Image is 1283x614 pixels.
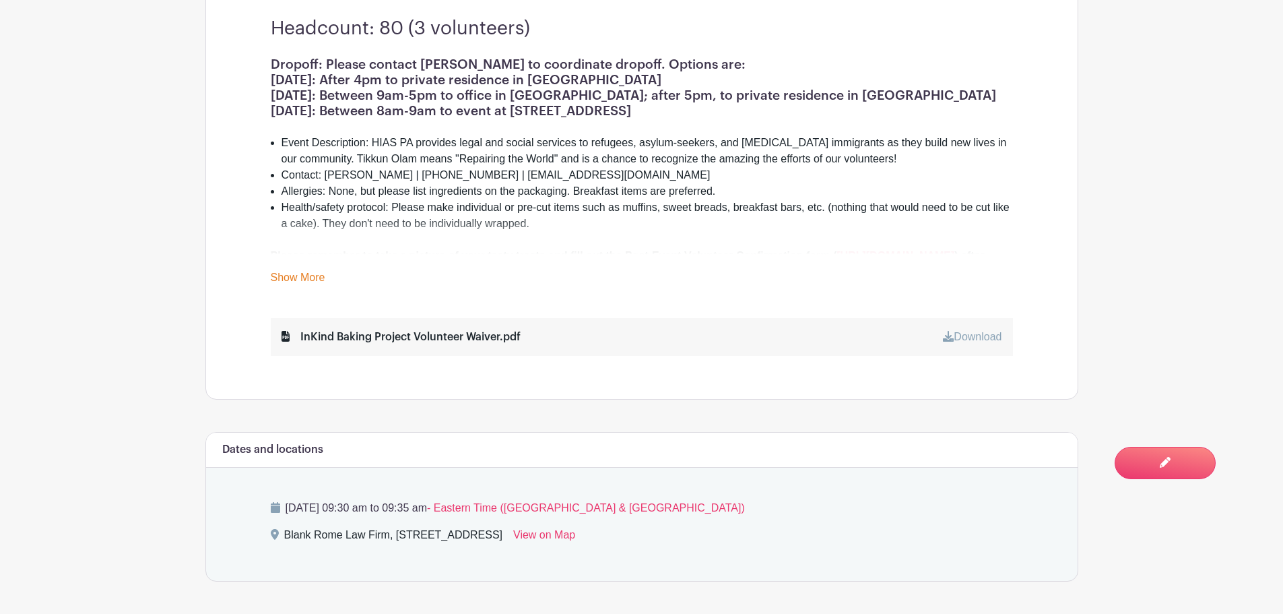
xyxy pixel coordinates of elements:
[282,183,1013,199] li: Allergies: None, but please list ingredients on the packaging. Breakfast items are preferred.
[271,500,1013,516] p: [DATE] 09:30 am to 09:35 am
[282,167,1013,183] li: Contact: [PERSON_NAME] | [PHONE_NUMBER] | [EMAIL_ADDRESS][DOMAIN_NAME]
[513,527,575,549] a: View on Map
[271,272,325,288] a: Show More
[282,329,521,345] div: InKind Baking Project Volunteer Waiver.pdf
[282,135,1013,167] li: Event Description: HIAS PA provides legal and social services to refugees, asylum-seekers, and [M...
[427,502,745,514] span: - Eastern Time ([GEOGRAPHIC_DATA] & [GEOGRAPHIC_DATA])
[271,57,1013,119] h1: Dropoff: Please contact [PERSON_NAME] to coordinate dropoff. Options are: [DATE]: After 4pm to pr...
[836,250,954,262] a: [URL][DOMAIN_NAME]
[271,18,1013,40] h3: Headcount: 80 (3 volunteers)
[271,250,837,262] strong: Please remember to take a picture of your tasty treats and fill out the Post-Event Volunteer Conf...
[282,199,1013,232] li: Health/safety protocol: Please make individual or pre-cut items such as muffins, sweet breads, br...
[943,331,1001,342] a: Download
[284,527,503,549] div: Blank Rome Law Firm, [STREET_ADDRESS]
[222,443,323,456] h6: Dates and locations
[271,248,1013,280] div: If you are sharing pictures of your baked goods, feel free to tag us on Instagram @inkindbakingpr...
